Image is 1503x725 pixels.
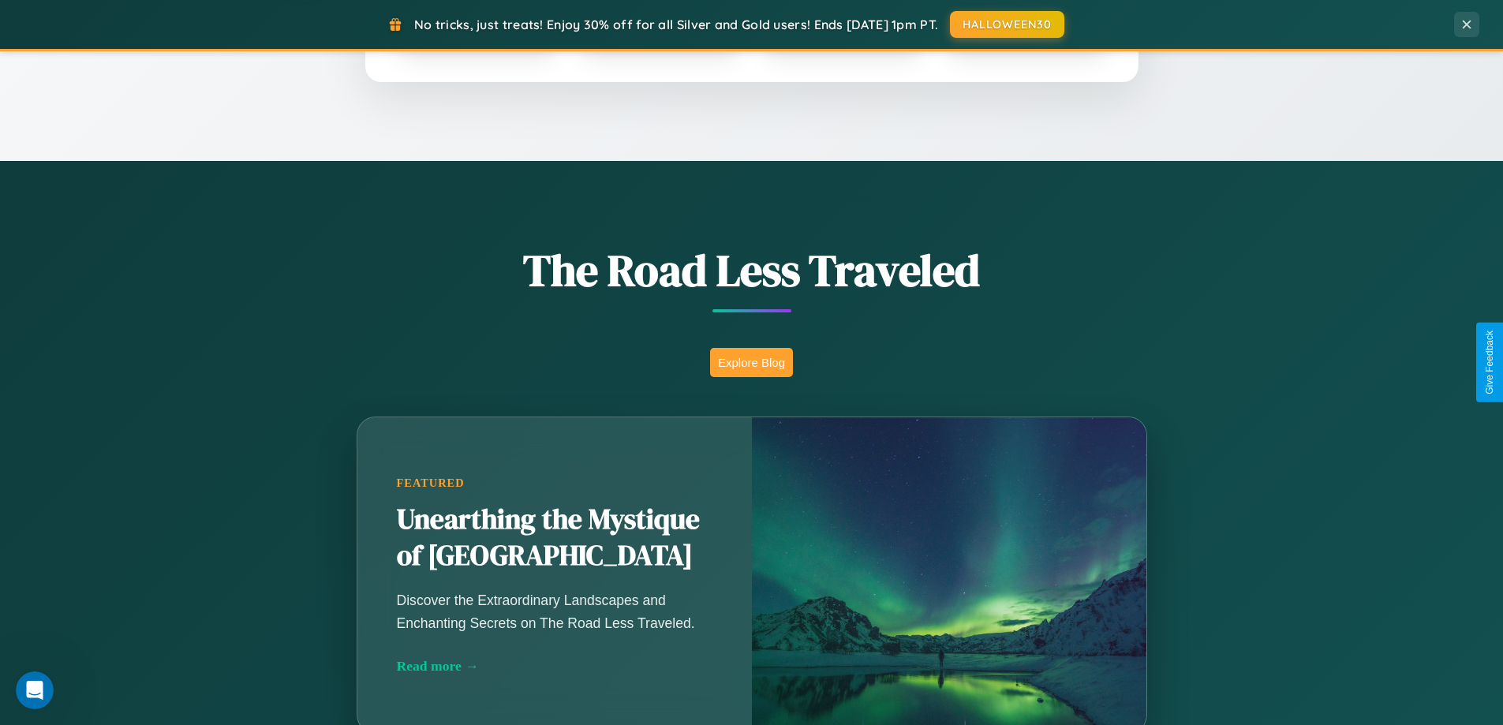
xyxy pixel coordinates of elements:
div: Give Feedback [1484,331,1495,394]
iframe: Intercom live chat [16,671,54,709]
div: Featured [397,476,712,490]
button: HALLOWEEN30 [950,11,1064,38]
div: Read more → [397,658,712,675]
span: No tricks, just treats! Enjoy 30% off for all Silver and Gold users! Ends [DATE] 1pm PT. [414,17,938,32]
button: Explore Blog [710,348,793,377]
h2: Unearthing the Mystique of [GEOGRAPHIC_DATA] [397,502,712,574]
p: Discover the Extraordinary Landscapes and Enchanting Secrets on The Road Less Traveled. [397,589,712,633]
h1: The Road Less Traveled [279,240,1225,301]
